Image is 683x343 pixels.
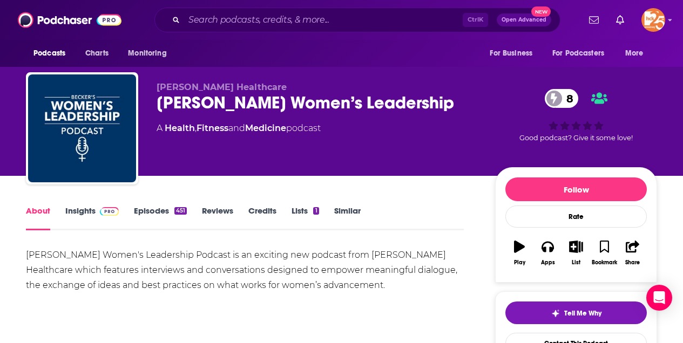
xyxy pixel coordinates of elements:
div: A podcast [157,122,321,135]
a: Charts [78,43,115,64]
button: Play [505,234,533,272]
div: List [572,259,580,266]
span: 8 [556,89,579,108]
a: Similar [334,205,361,230]
input: Search podcasts, credits, & more... [184,11,463,29]
a: Medicine [245,123,286,133]
a: Credits [248,205,276,230]
span: More [625,46,644,61]
a: Show notifications dropdown [612,11,628,29]
a: About [26,205,50,230]
div: Open Intercom Messenger [646,285,672,311]
span: Charts [85,46,109,61]
a: Episodes451 [134,205,187,230]
span: Podcasts [33,46,65,61]
img: Podchaser - Follow, Share and Rate Podcasts [18,10,121,30]
span: and [228,123,245,133]
div: 1 [313,207,319,215]
div: 451 [174,207,187,215]
span: Monitoring [128,46,166,61]
button: Show profile menu [641,8,665,32]
button: Follow [505,177,647,201]
button: open menu [545,43,620,64]
span: Open Advanced [502,17,546,23]
a: Lists1 [292,205,319,230]
img: Becker’s Women’s Leadership [28,74,136,182]
span: Good podcast? Give it some love! [519,134,633,142]
div: Bookmark [592,259,617,266]
button: Share [619,234,647,272]
a: Show notifications dropdown [585,11,603,29]
img: tell me why sparkle [551,309,560,318]
span: , [195,123,197,133]
button: Open AdvancedNew [497,13,551,26]
div: 8Good podcast? Give it some love! [495,82,657,149]
span: [PERSON_NAME] Healthcare [157,82,287,92]
button: List [562,234,590,272]
a: Fitness [197,123,228,133]
img: User Profile [641,8,665,32]
div: Rate [505,205,647,228]
a: InsightsPodchaser Pro [65,205,119,230]
img: Podchaser Pro [100,207,119,216]
button: open menu [120,43,180,64]
a: 8 [545,89,579,108]
div: Share [625,259,640,266]
span: For Business [490,46,532,61]
span: Logged in as kerrifulks [641,8,665,32]
div: Search podcasts, credits, & more... [154,8,560,32]
div: Play [514,259,525,266]
a: Health [165,123,195,133]
div: [PERSON_NAME] Women's Leadership Podcast is an exciting new podcast from [PERSON_NAME] Healthcare... [26,248,464,293]
button: tell me why sparkleTell Me Why [505,301,647,324]
div: Apps [541,259,555,266]
button: Apps [533,234,562,272]
button: open menu [26,43,79,64]
span: Ctrl K [463,13,488,27]
button: Bookmark [590,234,618,272]
button: open menu [482,43,546,64]
span: New [531,6,551,17]
span: Tell Me Why [564,309,601,318]
a: Reviews [202,205,233,230]
button: open menu [618,43,657,64]
span: For Podcasters [552,46,604,61]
